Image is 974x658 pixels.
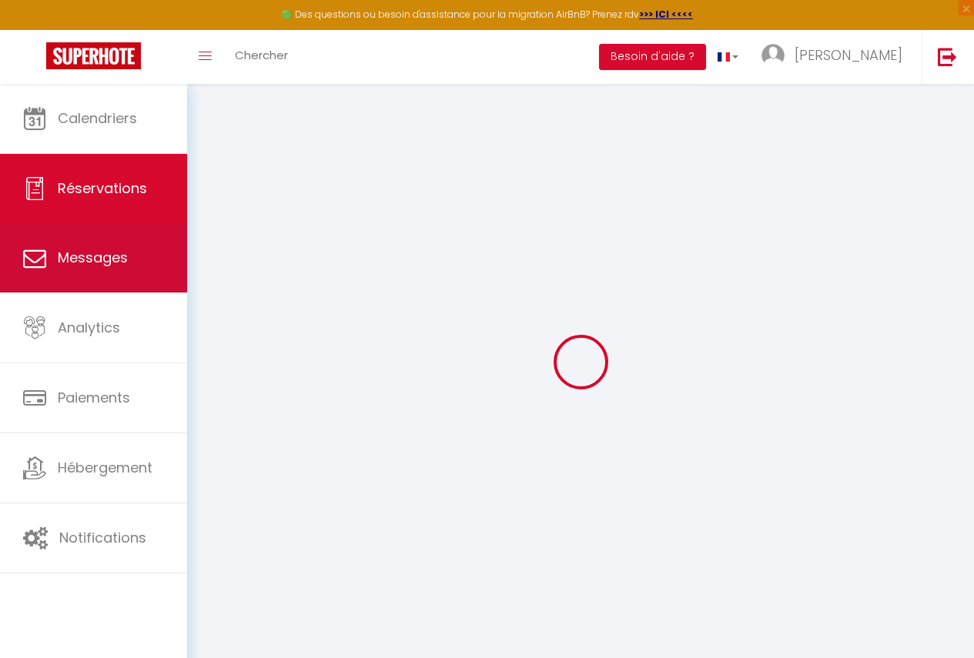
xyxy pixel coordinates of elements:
[59,528,146,547] span: Notifications
[58,458,152,477] span: Hébergement
[599,44,706,70] button: Besoin d'aide ?
[58,388,130,407] span: Paiements
[58,248,128,267] span: Messages
[235,47,288,63] span: Chercher
[761,44,785,67] img: ...
[58,179,147,198] span: Réservations
[795,45,902,65] span: [PERSON_NAME]
[58,109,137,128] span: Calendriers
[750,30,922,84] a: ... [PERSON_NAME]
[46,42,141,69] img: Super Booking
[58,318,120,337] span: Analytics
[223,30,300,84] a: Chercher
[639,8,693,21] a: >>> ICI <<<<
[938,47,957,66] img: logout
